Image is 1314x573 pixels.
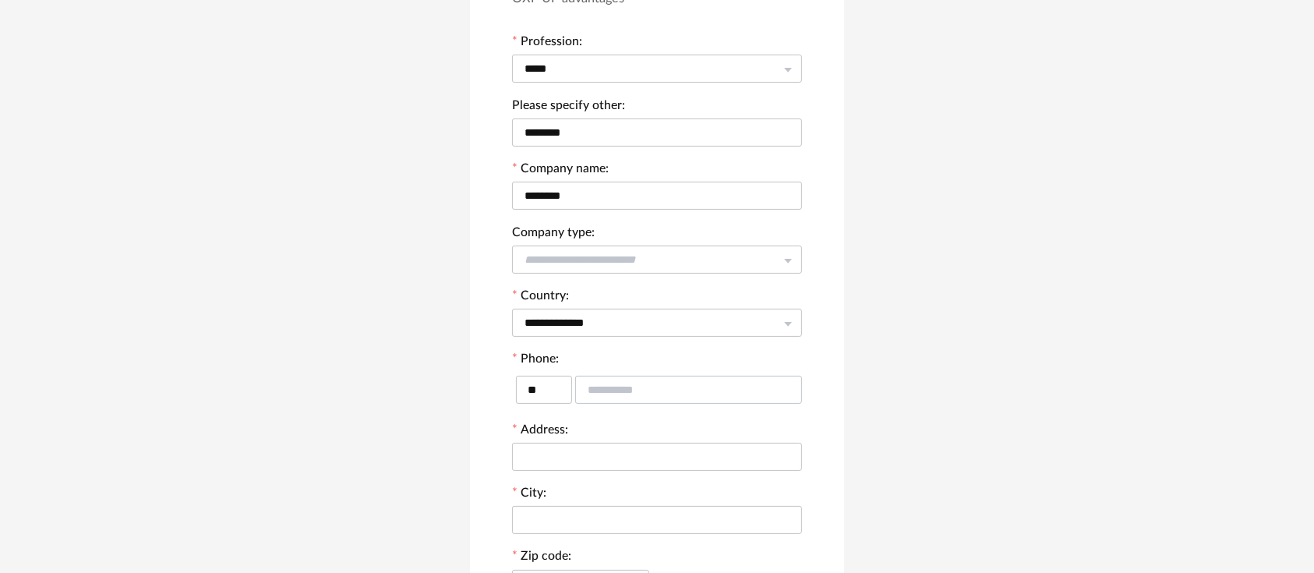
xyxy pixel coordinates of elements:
label: Company name: [512,163,609,179]
label: City: [512,487,546,503]
label: Country: [512,290,569,306]
label: Phone: [512,353,559,369]
label: Zip code: [512,550,571,566]
label: Address: [512,424,568,440]
label: Profession: [512,36,582,51]
label: Company type: [512,227,595,242]
label: Please specify other: [512,100,625,115]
